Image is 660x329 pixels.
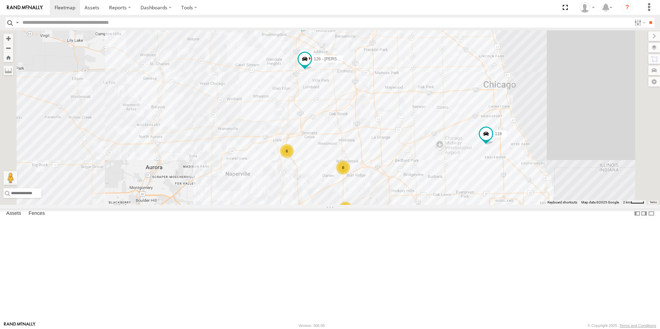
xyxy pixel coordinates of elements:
i: ? [622,2,633,13]
div: Ed Pruneda [577,2,597,13]
span: 126 - [PERSON_NAME] [314,57,358,62]
button: Zoom Home [3,53,13,62]
button: Zoom out [3,43,13,53]
button: Drag Pegman onto the map to open Street View [3,171,17,185]
label: Map Settings [648,77,660,87]
label: Search Query [14,18,20,28]
div: Version: 306.00 [299,323,325,328]
div: 6 [280,144,294,158]
span: 118 [495,131,502,136]
label: Fences [25,209,48,218]
label: Assets [3,209,25,218]
label: Search Filter Options [632,18,647,28]
a: Terms (opens in new tab) [650,201,657,204]
button: Keyboard shortcuts [547,200,577,205]
label: Dock Summary Table to the Left [634,209,641,219]
label: Measure [3,66,13,75]
span: 2 km [623,200,631,204]
label: Dock Summary Table to the Right [641,209,648,219]
div: 4 [339,202,352,216]
a: Visit our Website [4,322,36,329]
div: © Copyright 2025 - [588,323,656,328]
span: Map data ©2025 Google [581,200,619,204]
img: rand-logo.svg [7,5,43,10]
label: Hide Summary Table [648,209,655,219]
button: Zoom in [3,34,13,43]
a: Terms and Conditions [620,323,656,328]
button: Map Scale: 2 km per 35 pixels [621,200,646,205]
div: 8 [336,161,350,175]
